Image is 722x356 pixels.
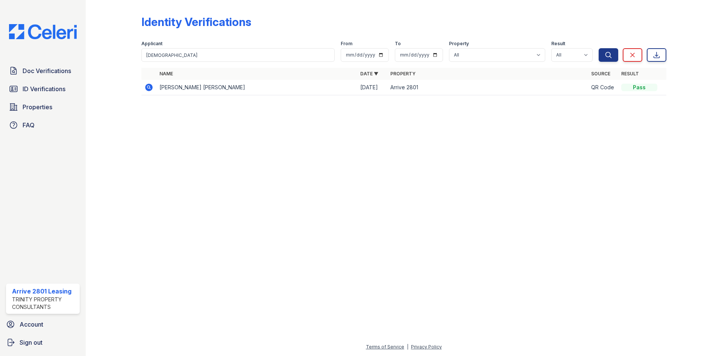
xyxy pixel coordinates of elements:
[3,24,83,39] img: CE_Logo_Blue-a8612792a0a2168367f1c8372b55b34899dd931a85d93a1a3d3e32e68fde9ad4.png
[3,335,83,350] a: Sign out
[6,118,80,133] a: FAQ
[6,63,80,78] a: Doc Verifications
[141,48,335,62] input: Search by name or phone number
[141,41,162,47] label: Applicant
[23,66,71,75] span: Doc Verifications
[23,121,35,130] span: FAQ
[12,296,77,311] div: Trinity Property Consultants
[360,71,378,76] a: Date ▼
[23,102,52,112] span: Properties
[141,15,251,29] div: Identity Verifications
[395,41,401,47] label: To
[411,344,442,350] a: Privacy Policy
[20,338,42,347] span: Sign out
[3,317,83,332] a: Account
[621,84,657,91] div: Pass
[621,71,639,76] a: Result
[156,80,357,95] td: [PERSON_NAME] [PERSON_NAME]
[159,71,173,76] a: Name
[390,71,416,76] a: Property
[449,41,469,47] label: Property
[591,71,610,76] a: Source
[366,344,404,350] a: Terms of Service
[20,320,43,329] span: Account
[6,99,80,115] a: Properties
[387,80,588,95] td: Arrive 2801
[588,80,618,95] td: QR Code
[12,287,77,296] div: Arrive 2801 Leasing
[551,41,565,47] label: Result
[341,41,352,47] label: From
[357,80,387,95] td: [DATE]
[407,344,408,350] div: |
[6,81,80,96] a: ID Verifications
[23,84,65,93] span: ID Verifications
